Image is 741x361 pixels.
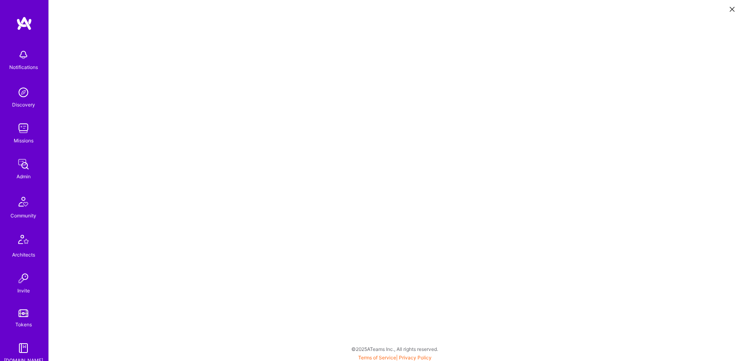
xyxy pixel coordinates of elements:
img: discovery [15,84,31,100]
div: Architects [12,250,35,259]
img: guide book [15,340,31,356]
img: admin teamwork [15,156,31,172]
div: Tokens [15,320,32,329]
img: Architects [14,231,33,250]
div: Invite [17,286,30,295]
div: Missions [14,136,33,145]
i: icon Close [730,7,735,12]
img: bell [15,47,31,63]
img: Invite [15,270,31,286]
img: Community [14,192,33,211]
div: Admin [17,172,31,181]
img: tokens [19,309,28,317]
div: Notifications [9,63,38,71]
div: Community [10,211,36,220]
img: teamwork [15,120,31,136]
div: Discovery [12,100,35,109]
img: logo [16,16,32,31]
